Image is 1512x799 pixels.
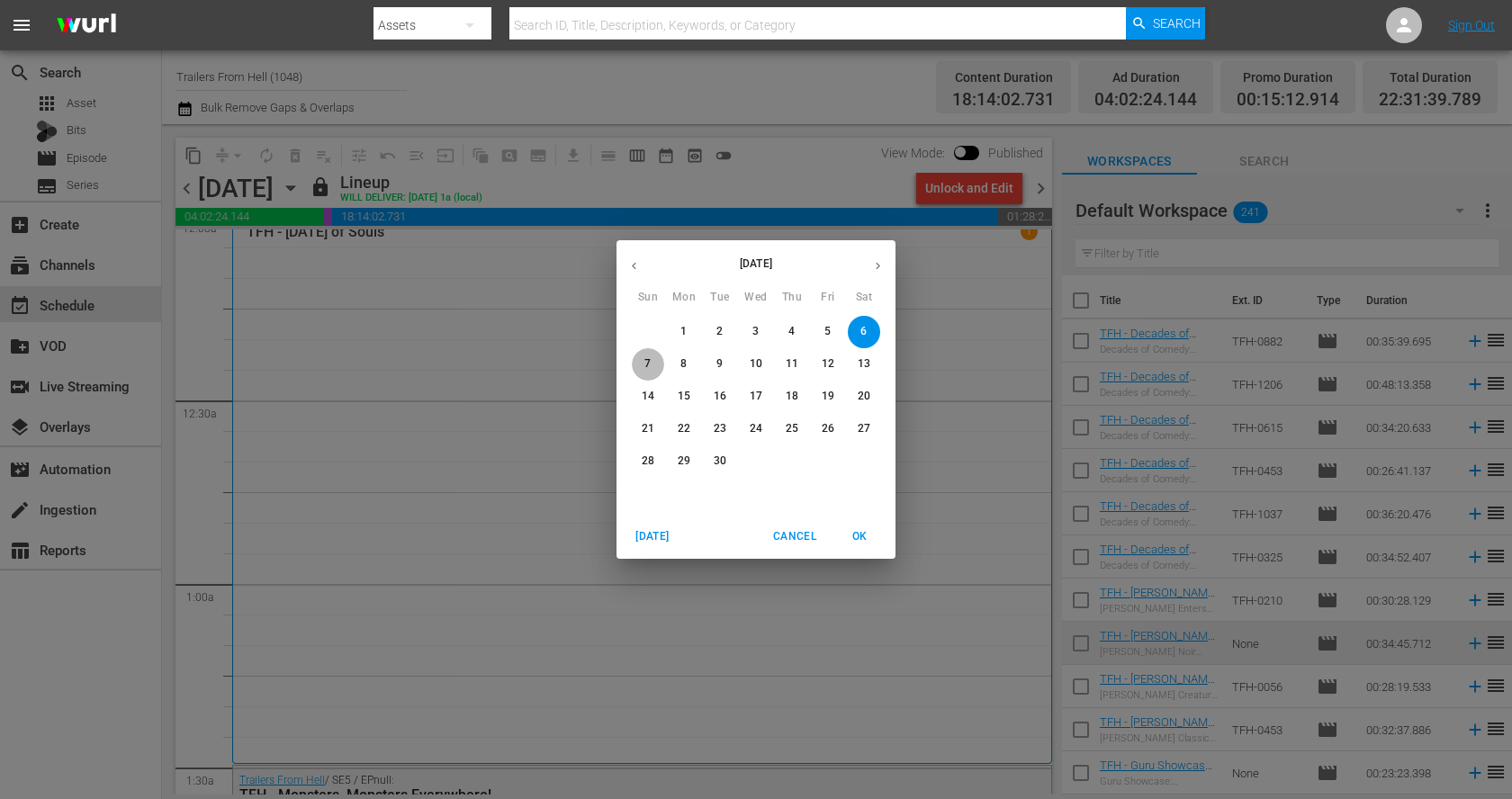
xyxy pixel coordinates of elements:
p: 15 [678,389,690,404]
p: 10 [750,356,762,372]
button: 26 [812,413,844,445]
button: OK [831,522,888,552]
button: 19 [812,381,844,413]
span: Fri [812,289,844,307]
a: Sign Out [1448,18,1495,32]
p: 8 [680,356,687,372]
p: 19 [822,389,834,404]
span: Cancel [773,527,816,546]
p: 29 [678,453,690,469]
p: 23 [714,421,726,436]
button: 10 [740,348,772,381]
button: 14 [632,381,664,413]
button: 25 [776,413,808,445]
p: 9 [716,356,723,372]
button: 1 [668,316,700,348]
p: 25 [786,421,798,436]
span: OK [838,527,881,546]
button: 11 [776,348,808,381]
p: 22 [678,421,690,436]
p: 4 [788,324,795,339]
button: 12 [812,348,844,381]
button: 8 [668,348,700,381]
span: Sun [632,289,664,307]
span: Wed [740,289,772,307]
button: [DATE] [624,522,681,552]
p: 30 [714,453,726,469]
button: 7 [632,348,664,381]
p: 5 [824,324,831,339]
button: 24 [740,413,772,445]
button: 16 [704,381,736,413]
img: ans4CAIJ8jUAAAAAAAAAAAAAAAAAAAAAAAAgQb4GAAAAAAAAAAAAAAAAAAAAAAAAJMjXAAAAAAAAAAAAAAAAAAAAAAAAgAT5G... [43,4,130,47]
p: 21 [642,421,654,436]
button: 15 [668,381,700,413]
button: 13 [848,348,880,381]
p: 2 [716,324,723,339]
p: 20 [858,389,870,404]
span: Mon [668,289,700,307]
span: menu [11,14,32,36]
button: 30 [704,445,736,478]
button: 9 [704,348,736,381]
p: 18 [786,389,798,404]
p: 14 [642,389,654,404]
button: 5 [812,316,844,348]
span: [DATE] [631,527,674,546]
button: 17 [740,381,772,413]
button: Cancel [766,522,823,552]
p: 1 [680,324,687,339]
p: 27 [858,421,870,436]
p: 26 [822,421,834,436]
p: 7 [644,356,651,372]
p: 13 [858,356,870,372]
p: [DATE] [652,256,860,272]
p: 24 [750,421,762,436]
button: 28 [632,445,664,478]
button: 22 [668,413,700,445]
span: Sat [848,289,880,307]
p: 12 [822,356,834,372]
button: 6 [848,316,880,348]
p: 11 [786,356,798,372]
p: 17 [750,389,762,404]
button: 29 [668,445,700,478]
span: Thu [776,289,808,307]
button: 3 [740,316,772,348]
p: 6 [860,324,867,339]
span: Tue [704,289,736,307]
button: 4 [776,316,808,348]
p: 3 [752,324,759,339]
button: 18 [776,381,808,413]
p: 28 [642,453,654,469]
span: Search [1153,7,1201,40]
button: 27 [848,413,880,445]
button: 2 [704,316,736,348]
button: 20 [848,381,880,413]
button: 21 [632,413,664,445]
p: 16 [714,389,726,404]
button: 23 [704,413,736,445]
